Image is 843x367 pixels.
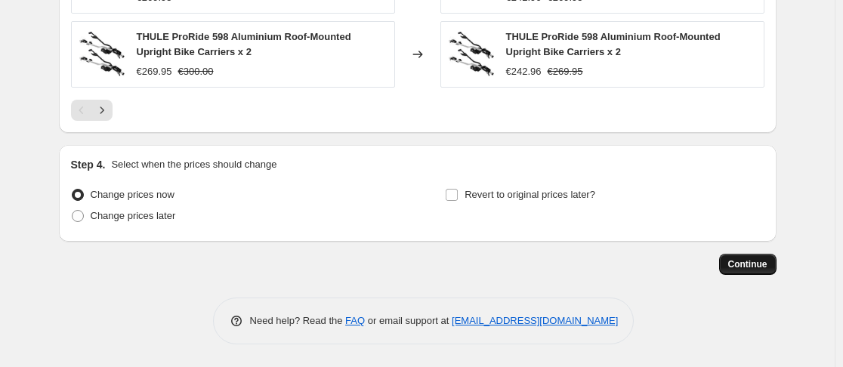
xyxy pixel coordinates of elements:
[506,31,721,57] span: THULE ProRide 598 Aluminium Roof-Mounted Upright Bike Carriers x 2
[548,64,583,79] strike: €269.95
[91,100,113,121] button: Next
[71,157,106,172] h2: Step 4.
[465,189,595,200] span: Revert to original prices later?
[91,210,176,221] span: Change prices later
[365,315,452,326] span: or email support at
[137,64,172,79] div: €269.95
[719,254,777,275] button: Continue
[728,258,767,270] span: Continue
[250,315,346,326] span: Need help? Read the
[79,32,125,77] img: ThuleProRideBundleof2_80x.jpg
[345,315,365,326] a: FAQ
[452,315,618,326] a: [EMAIL_ADDRESS][DOMAIN_NAME]
[111,157,276,172] p: Select when the prices should change
[506,64,542,79] div: €242.96
[71,100,113,121] nav: Pagination
[91,189,174,200] span: Change prices now
[178,64,214,79] strike: €300.00
[137,31,351,57] span: THULE ProRide 598 Aluminium Roof-Mounted Upright Bike Carriers x 2
[449,32,494,77] img: ThuleProRideBundleof2_80x.jpg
